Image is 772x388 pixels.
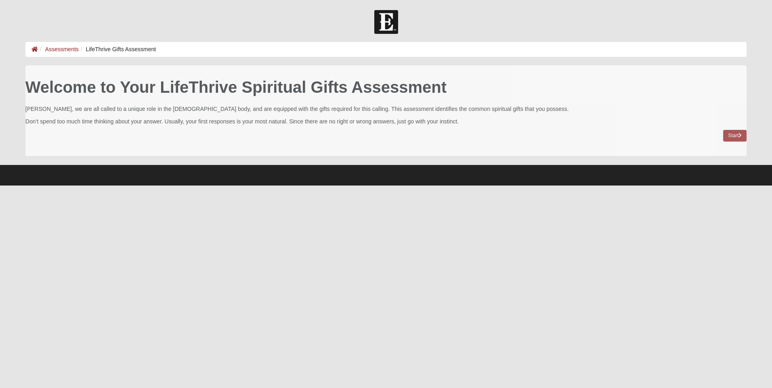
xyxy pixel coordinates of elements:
p: [PERSON_NAME], we are all called to a unique role in the [DEMOGRAPHIC_DATA] body, and are equippe... [25,105,747,113]
p: Don’t spend too much time thinking about your answer. Usually, your first responses is your most ... [25,117,747,126]
h2: Welcome to Your LifeThrive Spiritual Gifts Assessment [25,77,747,97]
a: Assessments [45,46,79,52]
li: LifeThrive Gifts Assessment [79,45,156,54]
a: Start [723,130,747,142]
img: Church of Eleven22 Logo [374,10,398,34]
